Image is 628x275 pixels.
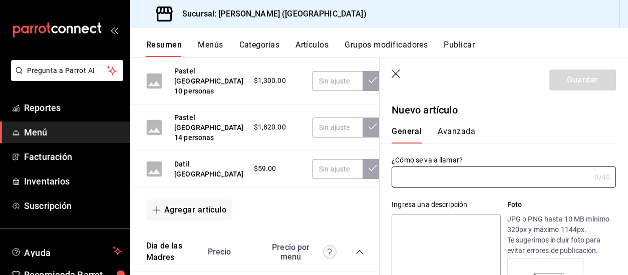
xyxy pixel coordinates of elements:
span: Ayuda [24,245,109,257]
span: Inventarios [24,174,122,188]
div: Ingresa una descripción [392,199,500,210]
button: Pastel [GEOGRAPHIC_DATA] 14 personas [174,112,244,142]
label: ¿Cómo se va a llamar? [392,156,616,163]
button: Resumen [146,40,182,57]
p: Nuevo artículo [392,102,616,117]
span: Facturación [24,150,122,163]
button: Pastel [GEOGRAPHIC_DATA] 10 personas [174,66,244,96]
input: Sin ajuste [312,159,363,179]
input: Sin ajuste [312,117,363,137]
button: Menús [198,40,223,57]
span: Reportes [24,101,122,114]
span: Menú [24,125,122,139]
div: navigation tabs [146,40,628,57]
button: Agregar artículo [146,199,232,220]
button: General [392,126,422,143]
a: Pregunta a Parrot AI [7,72,123,83]
span: $1,300.00 [254,75,286,86]
button: Pregunta a Parrot AI [11,60,123,81]
button: Categorías [239,40,280,57]
div: Precio [198,247,262,256]
button: collapse-category-row [356,248,364,256]
p: Foto [507,199,616,210]
button: Publicar [444,40,475,57]
p: JPG o PNG hasta 10 MB mínimo 320px y máximo 1144px. Te sugerimos incluir foto para evitar errores... [507,214,616,256]
button: Artículos [295,40,329,57]
div: navigation tabs [392,126,604,143]
button: Avanzada [438,126,475,143]
div: Precio por menú [266,242,337,261]
button: open_drawer_menu [110,26,118,34]
span: $59.00 [254,163,276,174]
input: Sin ajuste [312,71,363,91]
button: Grupos modificadores [345,40,428,57]
button: Datil [GEOGRAPHIC_DATA] [174,159,244,179]
button: Dia de las Madres [146,240,198,263]
span: $1,820.00 [254,122,286,132]
div: 0 /40 [594,172,610,182]
h3: Sucursal: [PERSON_NAME] ([GEOGRAPHIC_DATA]) [174,8,367,20]
span: Suscripción [24,199,122,212]
span: Pregunta a Parrot AI [27,65,108,76]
